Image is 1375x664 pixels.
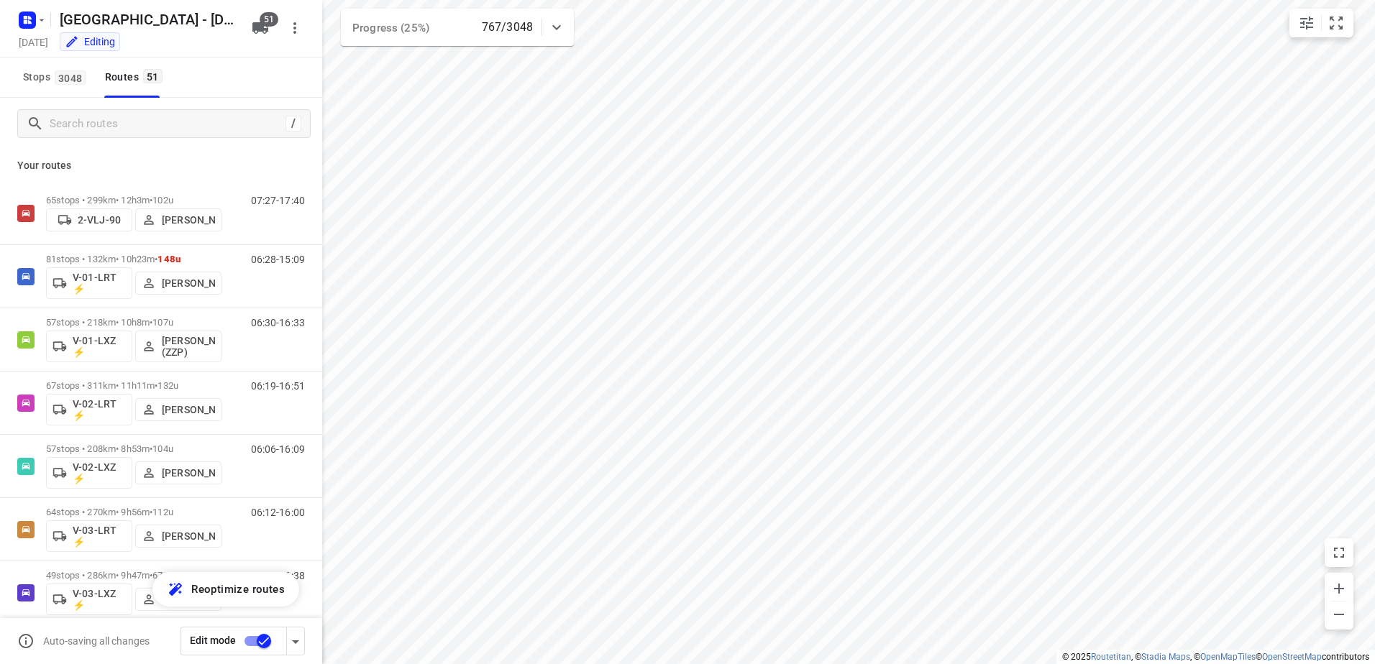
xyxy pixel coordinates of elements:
span: • [155,254,157,264]
div: Editing [65,34,115,49]
button: [PERSON_NAME] [135,208,221,231]
span: • [155,380,157,391]
p: 767/3048 [482,19,533,36]
p: [PERSON_NAME] (ZZP) [162,335,215,358]
button: V-02-LXZ ⚡ [46,457,132,489]
p: 2-VLJ-90 [78,214,121,226]
button: 2-VLJ-90 [46,208,132,231]
a: Stadia Maps [1141,652,1190,662]
h5: [GEOGRAPHIC_DATA] - [DATE] [54,8,240,31]
div: Driver app settings [287,632,304,650]
span: 51 [143,69,163,83]
span: 104u [152,443,173,454]
button: [PERSON_NAME] (ZZP) [135,331,221,362]
a: OpenStreetMap [1262,652,1322,662]
button: V-03-LXZ ⚡ [46,584,132,615]
p: V-02-LXZ ⚡ [73,461,126,484]
p: 06:12-16:00 [251,507,305,518]
p: 06:19-16:51 [251,380,305,392]
span: • [150,443,152,454]
p: 57 stops • 208km • 8h53m [46,443,221,454]
p: 06:06-16:09 [251,443,305,455]
p: [PERSON_NAME] [162,404,215,415]
button: V-03-LRT ⚡ [46,520,132,552]
p: Your routes [17,158,305,173]
p: V-01-LRT ⚡ [73,272,126,295]
p: V-02-LRT ⚡ [73,398,126,421]
p: 81 stops • 132km • 10h23m [46,254,221,264]
button: [PERSON_NAME] [135,272,221,295]
span: Progress (25%) [352,22,429,34]
p: 64 stops • 270km • 9h56m [46,507,221,517]
p: V-03-LRT ⚡ [73,525,126,548]
span: • [150,507,152,517]
span: 51 [260,12,278,27]
button: Fit zoom [1322,9,1351,37]
button: Reoptimize routes [152,572,299,607]
p: 57 stops • 218km • 10h8m [46,317,221,328]
p: 07:27-17:40 [251,195,305,206]
p: Auto-saving all changes [43,635,150,647]
input: Search routes [50,113,285,135]
p: 06:28-15:09 [251,254,305,265]
button: [PERSON_NAME] [135,525,221,548]
span: 102u [152,195,173,206]
span: 107u [152,317,173,328]
div: Progress (25%)767/3048 [341,9,574,46]
button: [PERSON_NAME] [135,588,221,611]
span: 132u [157,380,178,391]
button: V-01-LXZ ⚡ [46,331,132,362]
span: 3048 [55,70,86,85]
div: Routes [105,68,167,86]
span: 148u [157,254,181,264]
button: Map settings [1292,9,1321,37]
div: / [285,116,301,132]
span: Edit mode [190,635,236,646]
div: small contained button group [1289,9,1353,37]
p: 06:30-16:33 [251,317,305,328]
p: 06:28-16:38 [251,570,305,581]
p: V-01-LXZ ⚡ [73,335,126,358]
p: [PERSON_NAME] [162,467,215,479]
p: [PERSON_NAME] [162,214,215,226]
span: 112u [152,507,173,517]
a: Routetitan [1091,652,1131,662]
p: 49 stops • 286km • 9h47m [46,570,221,581]
span: Reoptimize routes [191,580,285,599]
span: • [150,317,152,328]
a: OpenMapTiles [1200,652,1256,662]
button: V-01-LRT ⚡ [46,267,132,299]
li: © 2025 , © , © © contributors [1062,652,1369,662]
p: 67 stops • 311km • 11h11m [46,380,221,391]
span: • [150,570,152,581]
button: 51 [246,14,275,42]
h5: Project date [13,34,54,50]
p: V-03-LXZ ⚡ [73,588,126,611]
button: [PERSON_NAME] [135,461,221,484]
button: V-02-LRT ⚡ [46,394,132,425]
span: • [150,195,152,206]
p: 65 stops • 299km • 12h3m [46,195,221,206]
button: [PERSON_NAME] [135,398,221,421]
p: [PERSON_NAME] [162,277,215,289]
span: 67u [152,570,168,581]
p: [PERSON_NAME] [162,530,215,542]
span: Stops [23,68,91,86]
